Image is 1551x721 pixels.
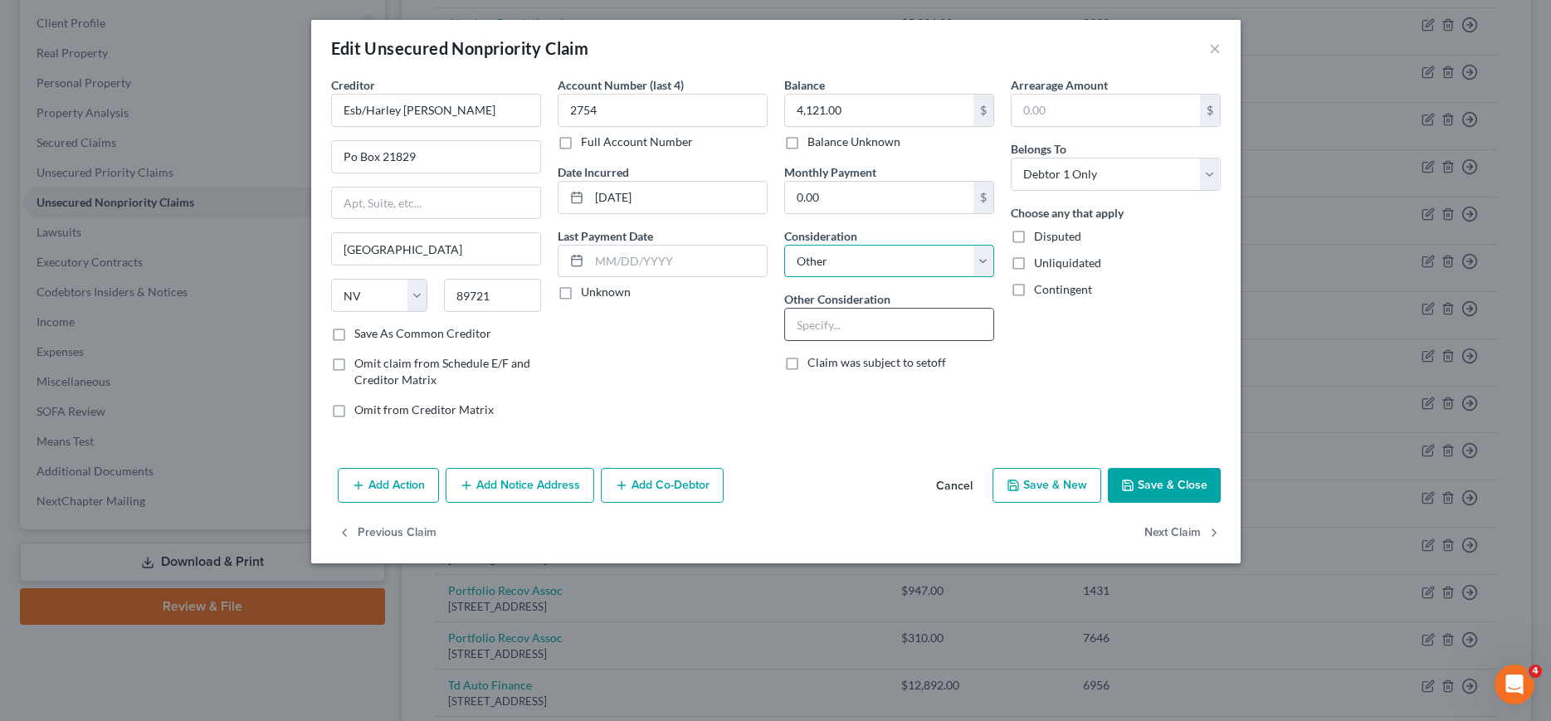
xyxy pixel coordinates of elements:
[338,468,439,503] button: Add Action
[354,402,494,417] span: Omit from Creditor Matrix
[331,94,541,127] input: Search creditor by name...
[1011,76,1108,94] label: Arrearage Amount
[558,94,768,127] input: XXXX
[331,78,375,92] span: Creditor
[1012,95,1200,126] input: 0.00
[973,95,993,126] div: $
[558,76,684,94] label: Account Number (last 4)
[785,309,993,340] input: Specify...
[332,188,540,219] input: Apt, Suite, etc...
[1034,256,1101,270] span: Unliquidated
[1495,665,1534,704] iframe: Intercom live chat
[784,227,857,245] label: Consideration
[338,516,437,551] button: Previous Claim
[1108,468,1221,503] button: Save & Close
[923,470,986,503] button: Cancel
[354,356,530,387] span: Omit claim from Schedule E/F and Creditor Matrix
[446,468,594,503] button: Add Notice Address
[1034,282,1092,296] span: Contingent
[332,233,540,265] input: Enter city...
[784,290,890,308] label: Other Consideration
[1034,229,1081,243] span: Disputed
[784,76,825,94] label: Balance
[1529,665,1542,678] span: 4
[589,246,767,277] input: MM/DD/YYYY
[1011,204,1124,222] label: Choose any that apply
[993,468,1101,503] button: Save & New
[558,163,629,181] label: Date Incurred
[1200,95,1220,126] div: $
[601,468,724,503] button: Add Co-Debtor
[784,163,876,181] label: Monthly Payment
[354,325,491,342] label: Save As Common Creditor
[589,182,767,213] input: MM/DD/YYYY
[332,141,540,173] input: Enter address...
[785,95,973,126] input: 0.00
[973,182,993,213] div: $
[1011,142,1066,156] span: Belongs To
[1144,516,1221,551] button: Next Claim
[331,37,589,60] div: Edit Unsecured Nonpriority Claim
[444,279,541,312] input: Enter zip...
[581,284,631,300] label: Unknown
[1209,38,1221,58] button: ×
[785,182,973,213] input: 0.00
[807,355,946,369] span: Claim was subject to setoff
[807,134,900,150] label: Balance Unknown
[581,134,693,150] label: Full Account Number
[558,227,653,245] label: Last Payment Date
